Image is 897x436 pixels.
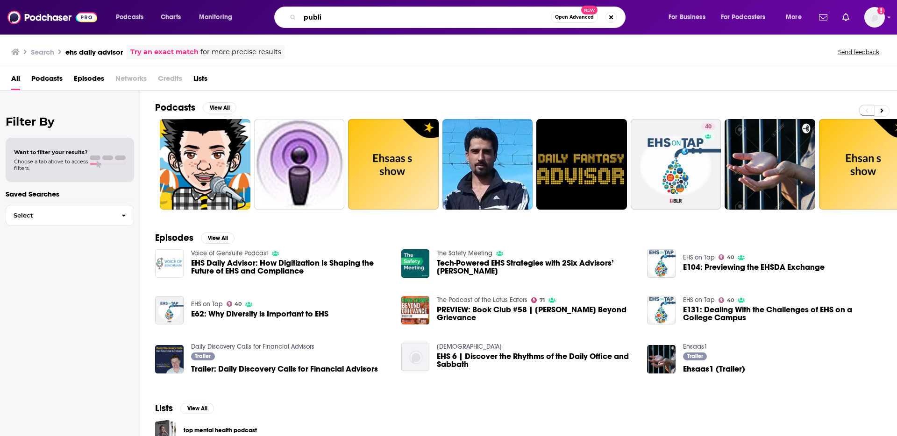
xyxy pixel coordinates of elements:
span: Podcasts [116,11,143,24]
a: The Safety Meeting [437,249,492,257]
a: EHS on Tap [683,296,715,304]
a: Podcasts [31,71,63,90]
span: Trailer [687,353,703,359]
img: E104: Previewing the EHSDA Exchange [647,249,676,278]
a: 40 [631,119,721,210]
a: EHS Daily Advisor: How Digitization Is Shaping the Future of EHS and Compliance [191,259,390,275]
a: Daily Discovery Calls for Financial Advisors [191,343,314,351]
img: EHS 6 | Discover the Rhythms of the Daily Office and Sabbath [401,343,430,371]
span: More [786,11,802,24]
button: Open AdvancedNew [551,12,598,23]
span: Choose a tab above to access filters. [14,158,88,171]
span: 40 [235,302,242,306]
p: Saved Searches [6,190,134,198]
h3: ehs daily advisor [65,48,123,56]
span: Select [6,212,114,218]
a: E131: Dealing With the Challenges of EHS on a College Campus [683,306,882,322]
a: Show notifications dropdown [815,9,831,25]
button: open menu [779,10,813,25]
span: 40 [727,255,734,260]
span: Charts [161,11,181,24]
a: Ehsaas1 [683,343,707,351]
span: Ehsaas1 (Trailer) [683,365,745,373]
img: Tech-Powered EHS Strategies with 2Six Advisors’ Greg McCully [401,249,430,278]
span: For Business [669,11,705,24]
span: PREVIEW: Book Club #58 | [PERSON_NAME] Beyond Grievance [437,306,636,322]
span: for more precise results [200,47,281,57]
a: EHS on Tap [683,253,715,261]
span: 71 [540,298,545,302]
h2: Lists [155,402,173,414]
a: 40 [701,123,715,130]
a: 40 [719,297,734,303]
span: Networks [115,71,147,90]
img: Ehsaas1 (Trailer) [647,345,676,373]
span: Open Advanced [555,15,594,20]
a: E62: Why Diversity is Important to EHS [191,310,328,318]
button: View All [180,403,214,414]
span: Lists [193,71,207,90]
a: Try an exact match [130,47,199,57]
span: Logged in as Marketing09 [864,7,885,28]
span: Want to filter your results? [14,149,88,155]
a: Trailer: Daily Discovery Calls for Financial Advisors [191,365,378,373]
img: Trailer: Daily Discovery Calls for Financial Advisors [155,345,184,373]
button: Send feedback [835,48,882,56]
h2: Filter By [6,115,134,128]
button: open menu [662,10,717,25]
span: 40 [705,122,712,132]
div: Search podcasts, credits, & more... [283,7,634,28]
a: EHS on Tap [191,300,223,308]
h2: Episodes [155,232,193,244]
img: E131: Dealing With the Challenges of EHS on a College Campus [647,296,676,324]
a: E104: Previewing the EHSDA Exchange [683,263,825,271]
a: Lifebrook Church [437,343,502,351]
a: Show notifications dropdown [839,9,853,25]
a: 40 [719,254,734,260]
a: Tech-Powered EHS Strategies with 2Six Advisors’ Greg McCully [437,259,636,275]
input: Search podcasts, credits, & more... [300,10,551,25]
img: Podchaser - Follow, Share and Rate Podcasts [7,8,97,26]
a: E62: Why Diversity is Important to EHS [155,296,184,324]
img: EHS Daily Advisor: How Digitization Is Shaping the Future of EHS and Compliance [155,249,184,278]
svg: Add a profile image [877,7,885,14]
span: Monitoring [199,11,232,24]
img: User Profile [864,7,885,28]
a: Episodes [74,71,104,90]
img: PREVIEW: Book Club #58 | Rakib Ehsan’s Beyond Grievance [401,296,430,324]
a: EpisodesView All [155,232,235,244]
a: EHS 6 | Discover the Rhythms of the Daily Office and Sabbath [437,352,636,368]
a: ListsView All [155,402,214,414]
button: open menu [192,10,244,25]
span: New [581,6,598,14]
span: Trailer [195,353,211,359]
button: Show profile menu [864,7,885,28]
a: The Podcast of the Lotus Eaters [437,296,527,304]
a: 71 [531,297,545,303]
button: open menu [109,10,156,25]
a: PREVIEW: Book Club #58 | Rakib Ehsan’s Beyond Grievance [437,306,636,322]
span: Tech-Powered EHS Strategies with 2Six Advisors’ [PERSON_NAME] [437,259,636,275]
button: View All [203,102,236,113]
a: PodcastsView All [155,102,236,113]
a: Voice of Gensuite Podcast [191,249,268,257]
button: View All [201,232,235,244]
span: 40 [727,298,734,302]
h2: Podcasts [155,102,195,113]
